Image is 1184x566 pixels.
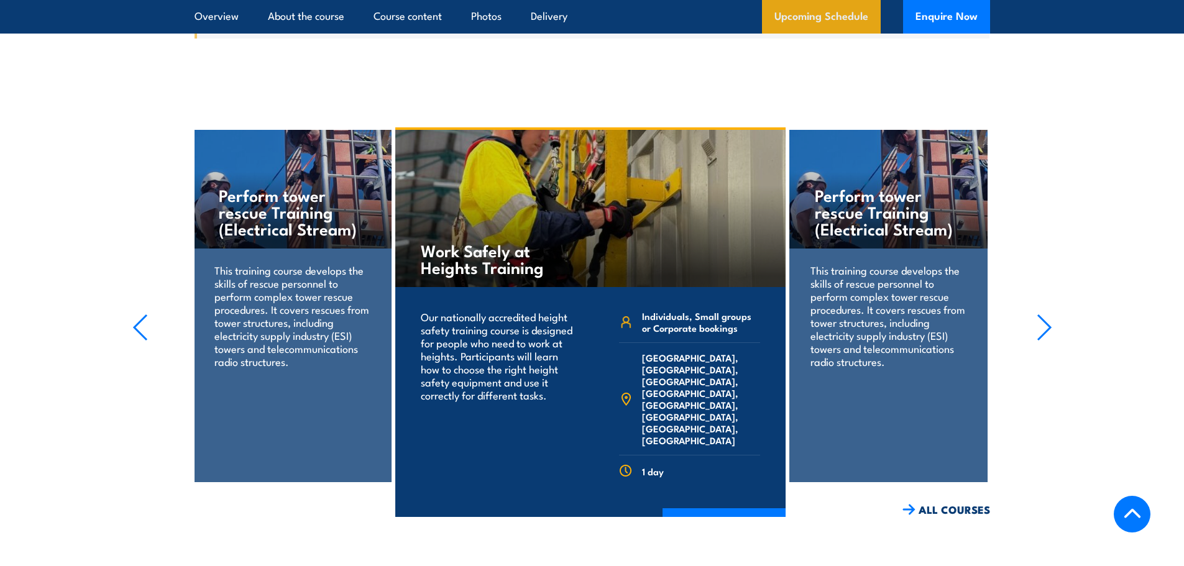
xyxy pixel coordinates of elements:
h4: Perform tower rescue Training (Electrical Stream) [219,186,366,237]
span: [GEOGRAPHIC_DATA], [GEOGRAPHIC_DATA], [GEOGRAPHIC_DATA], [GEOGRAPHIC_DATA], [GEOGRAPHIC_DATA], [G... [642,352,760,446]
h4: Perform tower rescue Training (Electrical Stream) [815,186,962,237]
p: This training course develops the skills of rescue personnel to perform complex tower rescue proc... [810,263,966,368]
p: This training course develops the skills of rescue personnel to perform complex tower rescue proc... [214,263,370,368]
span: 1 day [642,465,664,477]
p: Our nationally accredited height safety training course is designed for people who need to work a... [421,310,574,401]
a: COURSE DETAILS [663,508,786,541]
a: ALL COURSES [902,503,990,517]
h4: Work Safely at Heights Training [421,242,567,275]
span: Individuals, Small groups or Corporate bookings [642,310,760,334]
